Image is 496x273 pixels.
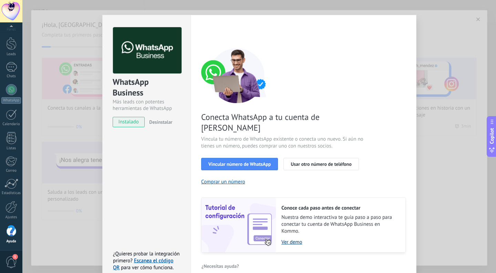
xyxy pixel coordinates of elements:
button: Comprar un número [201,179,245,185]
div: Más leads con potentes herramientas de WhatsApp [113,99,180,112]
h2: Conoce cada paso antes de conectar [281,205,399,211]
img: connect number [201,48,273,103]
div: Leads [1,52,21,57]
div: Estadísticas [1,191,21,195]
span: ¿Necesitas ayuda? [201,264,239,269]
div: WhatsApp Business [113,77,180,99]
button: Desinstalar [146,117,172,127]
span: para ver cómo funciona. [121,264,174,271]
span: Nuestra demo interactiva te guía paso a paso para conectar tu cuenta de WhatsApp Business en Kommo. [281,214,399,235]
a: Escanea el código QR [113,257,173,271]
span: instalado [113,117,144,127]
div: Ajustes [1,215,21,220]
div: Listas [1,146,21,151]
div: WhatsApp [1,97,21,104]
span: Usar otro número de teléfono [291,162,351,166]
span: Desinstalar [149,119,172,125]
a: Ver demo [281,239,399,245]
button: ¿Necesitas ayuda? [201,261,239,271]
span: Vincula tu número de WhatsApp existente o conecta uno nuevo. Si aún no tienes un número, puedes c... [201,136,365,150]
div: Correo [1,169,21,173]
button: Usar otro número de teléfono [283,158,359,170]
img: logo_main.png [113,27,182,74]
span: Vincular número de WhatsApp [208,162,271,166]
div: Calendario [1,122,21,127]
div: Chats [1,74,21,79]
span: Conecta WhatsApp a tu cuenta de [PERSON_NAME] [201,112,365,133]
span: Copilot [488,128,495,144]
span: ¿Quieres probar la integración primero? [113,251,180,264]
span: 1 [12,254,18,260]
div: Ayuda [1,239,21,244]
button: Vincular número de WhatsApp [201,158,278,170]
